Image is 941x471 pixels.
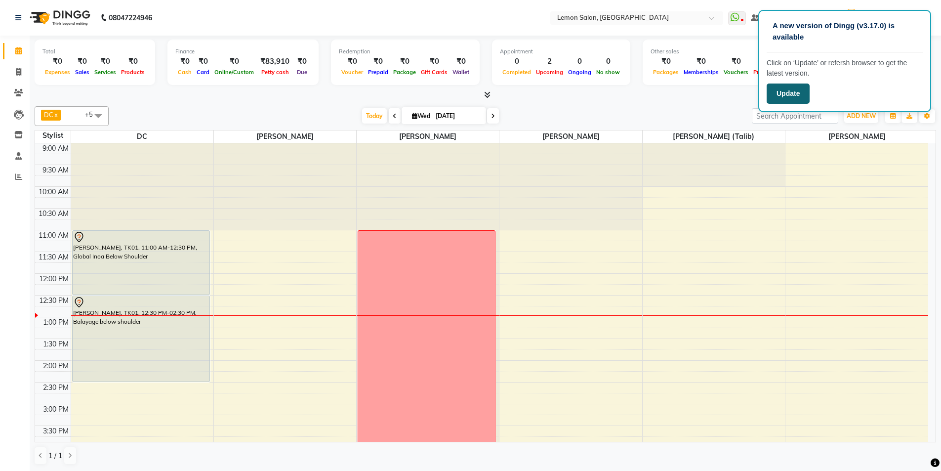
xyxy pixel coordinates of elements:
[844,109,878,123] button: ADD NEW
[566,69,594,76] span: Ongoing
[847,112,876,120] span: ADD NEW
[37,230,71,241] div: 11:00 AM
[73,296,209,382] div: [PERSON_NAME], TK01, 12:30 PM-02:30 PM, Balayage below shoulder
[85,110,100,118] span: +5
[651,56,681,67] div: ₹0
[767,58,923,79] p: Click on ‘Update’ or refersh browser to get the latest version.
[37,252,71,262] div: 11:30 AM
[194,69,212,76] span: Card
[751,69,779,76] span: Prepaids
[500,69,533,76] span: Completed
[41,339,71,349] div: 1:30 PM
[418,56,450,67] div: ₹0
[566,56,594,67] div: 0
[500,56,533,67] div: 0
[362,108,387,124] span: Today
[450,69,472,76] span: Wallet
[73,69,92,76] span: Sales
[25,4,93,32] img: logo
[500,47,622,56] div: Appointment
[499,130,642,143] span: [PERSON_NAME]
[409,112,433,120] span: Wed
[259,69,291,76] span: Petty cash
[48,451,62,461] span: 1 / 1
[119,69,147,76] span: Products
[651,47,811,56] div: Other sales
[391,69,418,76] span: Package
[175,47,311,56] div: Finance
[41,143,71,154] div: 9:00 AM
[293,56,311,67] div: ₹0
[44,111,53,119] span: DC
[53,111,58,119] a: x
[433,109,482,124] input: 2025-09-03
[41,426,71,436] div: 3:30 PM
[681,56,721,67] div: ₹0
[721,69,751,76] span: Vouchers
[41,383,71,393] div: 2:30 PM
[339,69,366,76] span: Voucher
[391,56,418,67] div: ₹0
[92,69,119,76] span: Services
[37,274,71,284] div: 12:00 PM
[643,130,785,143] span: [PERSON_NAME] (Talib)
[651,69,681,76] span: Packages
[339,56,366,67] div: ₹0
[366,69,391,76] span: Prepaid
[35,130,71,141] div: Stylist
[194,56,212,67] div: ₹0
[37,209,71,219] div: 10:30 AM
[73,56,92,67] div: ₹0
[212,56,256,67] div: ₹0
[37,296,71,306] div: 12:30 PM
[594,56,622,67] div: 0
[339,47,472,56] div: Redemption
[92,56,119,67] div: ₹0
[294,69,310,76] span: Due
[119,56,147,67] div: ₹0
[73,231,209,295] div: [PERSON_NAME], TK01, 11:00 AM-12:30 PM, Global Inoa Below Shoulder
[41,317,71,328] div: 1:00 PM
[450,56,472,67] div: ₹0
[71,130,213,143] span: DC
[42,69,73,76] span: Expenses
[37,187,71,197] div: 10:00 AM
[843,9,860,26] img: Viraj Gamre
[42,56,73,67] div: ₹0
[418,69,450,76] span: Gift Cards
[212,69,256,76] span: Online/Custom
[533,69,566,76] span: Upcoming
[256,56,293,67] div: ₹83,910
[681,69,721,76] span: Memberships
[751,56,779,67] div: ₹0
[357,130,499,143] span: [PERSON_NAME]
[773,20,917,43] p: A new version of Dingg (v3.17.0) is available
[767,84,810,104] button: Update
[41,404,71,415] div: 3:00 PM
[533,56,566,67] div: 2
[109,4,152,32] b: 08047224946
[752,108,838,124] input: Search Appointment
[785,130,928,143] span: [PERSON_NAME]
[42,47,147,56] div: Total
[41,165,71,175] div: 9:30 AM
[366,56,391,67] div: ₹0
[175,56,194,67] div: ₹0
[175,69,194,76] span: Cash
[721,56,751,67] div: ₹0
[41,361,71,371] div: 2:00 PM
[594,69,622,76] span: No show
[214,130,356,143] span: [PERSON_NAME]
